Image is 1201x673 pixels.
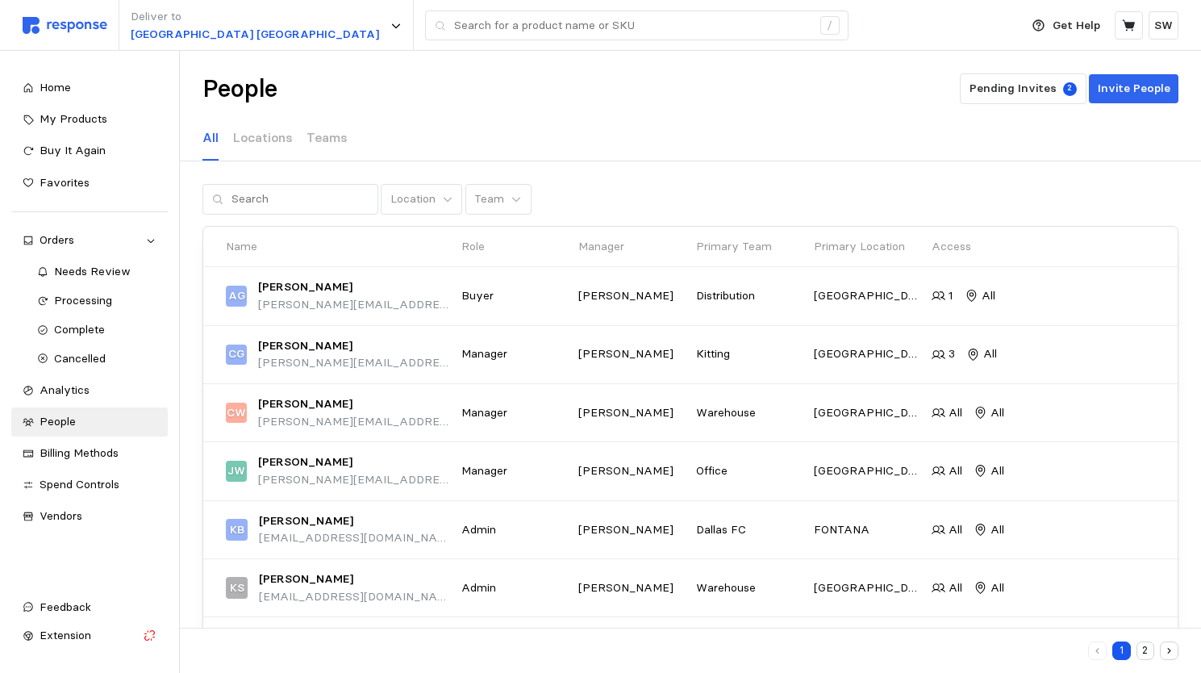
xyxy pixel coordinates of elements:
[202,127,219,148] p: All
[259,571,353,588] p: [PERSON_NAME]
[26,286,169,316] a: Processing
[307,127,348,148] p: Teams
[454,11,811,40] input: Search for a product name or SKU
[11,136,168,165] a: Buy It Again
[814,238,905,256] p: Primary Location
[259,512,353,530] p: [PERSON_NAME]
[258,278,352,296] p: [PERSON_NAME]
[990,404,1004,422] p: All
[1112,642,1131,660] button: 1
[131,26,379,44] p: [GEOGRAPHIC_DATA] [GEOGRAPHIC_DATA]
[461,521,568,539] p: Admin
[696,579,803,597] p: Warehouse
[54,322,105,336] span: Complete
[461,238,485,256] p: Role
[259,588,450,606] p: [EMAIL_ADDRESS][DOMAIN_NAME]
[11,226,168,255] a: Orders
[814,579,920,597] p: [GEOGRAPHIC_DATA], [GEOGRAPHIC_DATA]
[227,462,245,480] p: JW
[202,73,277,105] h1: People
[814,404,920,422] p: [GEOGRAPHIC_DATA], [GEOGRAPHIC_DATA]
[54,293,112,307] span: Processing
[258,337,352,355] p: [PERSON_NAME]
[578,521,685,539] p: [PERSON_NAME]
[461,287,568,305] p: Buyer
[814,521,920,539] p: FONTANA
[11,470,168,500] a: Spend Controls
[696,404,803,422] p: Warehouse
[696,287,803,305] p: Distribution
[54,264,131,278] span: Needs Review
[1089,74,1178,103] button: Invite People
[390,190,436,208] p: Location
[11,105,168,134] a: My Products
[949,521,962,539] p: All
[578,579,685,597] p: [PERSON_NAME]
[461,345,568,363] p: Manager
[40,600,91,614] span: Feedback
[11,593,168,622] button: Feedback
[258,354,450,372] p: [PERSON_NAME][EMAIL_ADDRESS][PERSON_NAME][DOMAIN_NAME]
[230,579,244,597] p: KS
[11,621,168,650] button: Extension
[960,73,1086,104] button: 2Pending Invites
[578,238,624,256] p: Manager
[40,143,106,157] span: Buy It Again
[696,462,803,480] p: Office
[11,439,168,468] a: Billing Methods
[40,508,82,523] span: Vendors
[227,404,246,422] p: CW
[1067,82,1072,95] span: 2
[696,345,803,363] p: Kitting
[258,413,450,431] p: [PERSON_NAME][EMAIL_ADDRESS][PERSON_NAME][DOMAIN_NAME]
[230,521,244,539] p: KB
[814,462,920,480] p: [GEOGRAPHIC_DATA], [GEOGRAPHIC_DATA]
[696,238,772,256] p: Primary Team
[40,414,76,428] span: People
[228,287,245,305] p: AG
[26,345,169,374] a: Cancelled
[11,376,168,405] a: Analytics
[820,16,840,36] div: /
[40,445,119,460] span: Billing Methods
[40,382,90,397] span: Analytics
[1053,17,1100,35] p: Get Help
[474,190,504,208] p: Team
[949,579,962,597] p: All
[1098,80,1170,98] p: Invite People
[1136,642,1155,660] button: 2
[11,169,168,198] a: Favorites
[11,408,168,437] a: People
[578,404,685,422] p: [PERSON_NAME]
[231,185,369,214] input: Search
[26,316,169,345] a: Complete
[1154,17,1173,35] p: SW
[990,579,1004,597] p: All
[258,471,450,489] p: [PERSON_NAME][EMAIL_ADDRESS][PERSON_NAME][DOMAIN_NAME]
[1023,10,1110,41] button: Get Help
[814,345,920,363] p: [GEOGRAPHIC_DATA], [GEOGRAPHIC_DATA]
[578,287,685,305] p: [PERSON_NAME]
[131,8,379,26] p: Deliver to
[949,345,955,363] p: 3
[1149,11,1178,40] button: SW
[11,502,168,531] a: Vendors
[990,462,1004,480] p: All
[40,175,90,190] span: Favorites
[982,287,995,305] p: All
[814,287,920,305] p: [GEOGRAPHIC_DATA], [GEOGRAPHIC_DATA]
[233,127,293,148] p: Locations
[990,521,1004,539] p: All
[949,462,962,480] p: All
[40,628,91,642] span: Extension
[696,521,803,539] p: Dallas FC
[970,80,1057,98] p: Pending Invites
[949,287,953,305] p: 1
[11,73,168,102] a: Home
[40,80,71,94] span: Home
[26,257,169,286] a: Needs Review
[228,345,244,363] p: CG
[259,529,450,547] p: [EMAIL_ADDRESS][DOMAIN_NAME]
[461,404,568,422] p: Manager
[40,232,140,249] div: Orders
